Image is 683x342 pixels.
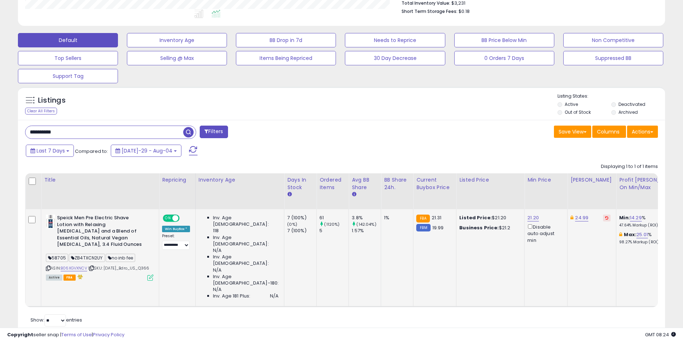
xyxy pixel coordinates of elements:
button: Selling @ Max [127,51,227,65]
a: Privacy Policy [93,331,124,338]
a: 24.99 [575,214,588,221]
button: Needs to Reprice [345,33,445,47]
span: N/A [213,267,222,273]
span: Inv. Age 181 Plus: [213,293,251,299]
div: Min Price [527,176,564,184]
div: [PERSON_NAME] [570,176,613,184]
div: Win BuyBox * [162,226,190,232]
b: Business Price: [459,224,499,231]
div: ASIN: [46,215,153,280]
div: $21.2 [459,225,519,231]
strong: Copyright [7,331,33,338]
button: Suppressed BB [563,51,663,65]
span: 19.99 [432,224,444,231]
button: Inventory Age [127,33,227,47]
span: | SKU: [DATE]_Bdro_US_Q366 [88,265,149,271]
i: hazardous material [76,274,83,279]
span: Inv. Age [DEMOGRAPHIC_DATA]: [213,215,279,228]
span: Inv. Age [DEMOGRAPHIC_DATA]: [213,234,279,247]
div: Listed Price [459,176,521,184]
div: seller snap | | [7,332,124,338]
div: Current Buybox Price [416,176,453,191]
div: Displaying 1 to 1 of 1 items [601,163,658,170]
span: 2025-08-12 08:24 GMT [645,331,676,338]
span: Inv. Age [DEMOGRAPHIC_DATA]: [213,254,279,267]
span: FBA [63,275,76,281]
button: Save View [554,126,591,138]
div: 7 (100%) [287,215,316,221]
b: Max: [624,231,636,238]
div: 3.8% [352,215,381,221]
div: Inventory Age [199,176,281,184]
b: Short Term Storage Fees: [402,8,457,14]
span: ON [163,215,172,221]
a: 14.29 [630,214,642,221]
div: 1% [384,215,408,221]
div: $21.20 [459,215,519,221]
button: Actions [627,126,658,138]
button: Non Competitive [563,33,663,47]
span: 21.31 [432,214,442,221]
div: 5 [319,228,348,234]
div: % [619,215,679,228]
div: Avg BB Share [352,176,378,191]
p: 98.27% Markup (ROI) [619,240,679,245]
span: [DATE]-29 - Aug-04 [122,147,172,154]
div: Preset: [162,234,190,250]
div: Disable auto adjust min [527,223,562,244]
span: N/A [213,247,222,254]
b: Speick Men Pre Electric Shave Lotion with Relaxing [MEDICAL_DATA] and a Blend of Essential Oils, ... [57,215,144,250]
label: Active [565,101,578,107]
small: Days In Stock. [287,191,291,198]
label: Archived [618,109,638,115]
button: 0 Orders 7 Days [454,51,554,65]
span: 58705 [46,254,68,262]
button: Default [18,33,118,47]
button: Columns [592,126,626,138]
a: 21.20 [527,214,539,221]
span: Show: entries [30,317,82,323]
p: 47.64% Markup (ROI) [619,223,679,228]
span: N/A [213,286,222,293]
b: Min: [619,214,630,221]
label: Out of Stock [565,109,591,115]
button: BB Price Below Min [454,33,554,47]
div: % [619,231,679,245]
small: FBA [416,215,430,222]
small: (0%) [287,221,297,227]
small: Avg BB Share. [352,191,356,198]
img: 31DwID+Nk6L._SL40_.jpg [46,215,55,229]
span: All listings currently available for purchase on Amazon [46,275,62,281]
div: Days In Stock [287,176,313,191]
div: Clear All Filters [25,108,57,114]
label: Deactivated [618,101,645,107]
div: Profit [PERSON_NAME] on Min/Max [619,176,681,191]
span: OFF [179,215,190,221]
div: 1.57% [352,228,381,234]
button: 30 Day Decrease [345,51,445,65]
button: BB Drop in 7d [236,33,336,47]
small: (1120%) [324,221,340,227]
div: 61 [319,215,348,221]
div: Repricing [162,176,193,184]
button: Items Being Repriced [236,51,336,65]
button: [DATE]-29 - Aug-04 [111,145,181,157]
div: Title [44,176,156,184]
h5: Listings [38,95,66,106]
div: Ordered Items [319,176,346,191]
span: Inv. Age [DEMOGRAPHIC_DATA]-180: [213,273,279,286]
span: N/A [270,293,279,299]
p: Listing States: [558,93,665,100]
span: $0.18 [459,8,470,15]
small: (142.04%) [356,221,376,227]
small: FBM [416,224,430,231]
button: Top Sellers [18,51,118,65]
button: Last 7 Days [26,145,74,157]
div: 7 (100%) [287,228,316,234]
div: BB Share 24h. [384,176,410,191]
span: Columns [597,128,620,135]
button: Support Tag [18,69,118,83]
span: 118 [213,228,219,234]
span: Compared to: [75,148,108,155]
a: Terms of Use [61,331,92,338]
